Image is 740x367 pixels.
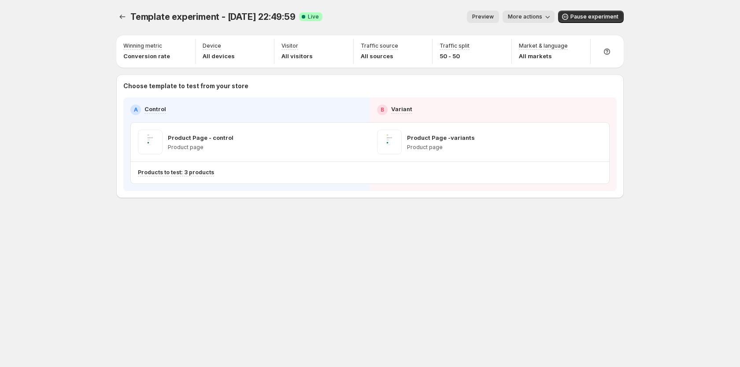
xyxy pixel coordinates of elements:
[519,42,568,49] p: Market & language
[558,11,624,23] button: Pause experiment
[123,42,162,49] p: Winning metric
[472,13,494,20] span: Preview
[391,105,412,113] p: Variant
[381,106,384,113] h2: B
[440,52,470,60] p: 50 - 50
[123,82,617,90] p: Choose template to test from your store
[519,52,568,60] p: All markets
[281,52,313,60] p: All visitors
[361,52,398,60] p: All sources
[123,52,170,60] p: Conversion rate
[281,42,298,49] p: Visitor
[361,42,398,49] p: Traffic source
[116,11,129,23] button: Experiments
[138,130,163,154] img: Product Page - control
[168,144,233,151] p: Product page
[440,42,470,49] p: Traffic split
[503,11,555,23] button: More actions
[138,169,214,176] p: Products to test: 3 products
[203,52,235,60] p: All devices
[377,130,402,154] img: Product Page -variants
[407,144,475,151] p: Product page
[130,11,296,22] span: Template experiment - [DATE] 22:49:59
[203,42,221,49] p: Device
[134,106,138,113] h2: A
[570,13,618,20] span: Pause experiment
[308,13,319,20] span: Live
[407,133,475,142] p: Product Page -variants
[467,11,499,23] button: Preview
[508,13,542,20] span: More actions
[144,105,166,113] p: Control
[168,133,233,142] p: Product Page - control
